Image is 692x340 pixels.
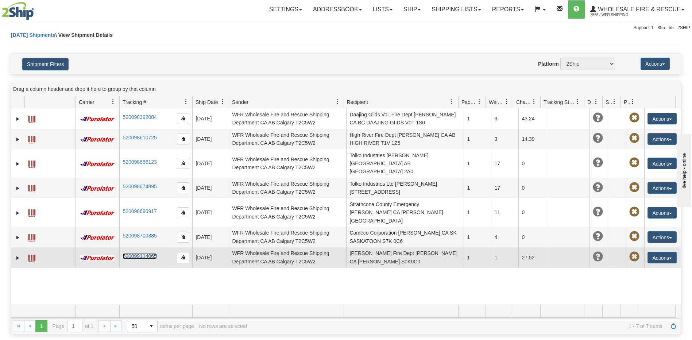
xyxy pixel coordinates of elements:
a: 520098700385 [123,233,156,239]
td: WFR Wholesale Fire and Rescue Shipping Department CA AB Calgary T2C5W2 [229,178,346,198]
span: WHOLESALE FIRE & RESCUE [596,6,681,12]
a: 520098690917 [123,208,156,214]
td: High River Fire Dept [PERSON_NAME] CA AB HIGH RIVER T1V 1Z5 [346,129,464,149]
img: 11 - Purolator [79,137,116,142]
span: Unknown [593,113,603,123]
a: Expand [14,136,22,143]
span: Carrier [79,98,94,106]
span: items per page [127,320,194,332]
td: [DATE] [192,129,229,149]
button: Copy to clipboard [177,113,189,124]
span: Unknown [593,231,603,242]
div: Support: 1 - 855 - 55 - 2SHIP [2,25,690,31]
td: 14.39 [518,129,546,149]
td: 1 [464,129,491,149]
td: Strathcona County Emergency [PERSON_NAME] CA [PERSON_NAME][GEOGRAPHIC_DATA] [346,198,464,227]
a: 520098392084 [123,114,156,120]
a: Expand [14,115,22,123]
iframe: chat widget [675,133,691,207]
td: [DATE] [192,149,229,178]
a: Packages filter column settings [473,96,486,108]
td: 1 [464,198,491,227]
td: Daajing Giids Vol. Fire Dept [PERSON_NAME] CA BC DAAJING GIIDS V0T 1S0 [346,108,464,129]
span: Charge [516,98,531,106]
td: [PERSON_NAME] Fire Dept [PERSON_NAME] CA [PERSON_NAME] S0K0C0 [346,247,464,268]
span: Unknown [593,252,603,262]
span: Page sizes drop down [127,320,158,332]
a: Tracking Status filter column settings [572,96,584,108]
td: 1 [464,149,491,178]
span: Pickup Not Assigned [629,231,639,242]
span: Page 1 [35,320,47,332]
span: Pickup Not Assigned [629,182,639,193]
a: Label [28,251,35,263]
button: Copy to clipboard [177,134,189,144]
span: Pickup Not Assigned [629,113,639,123]
a: Reports [487,0,529,19]
td: 1 [464,108,491,129]
span: Shipment Issues [606,98,612,106]
a: Label [28,231,35,243]
a: Label [28,112,35,124]
a: Weight filter column settings [500,96,513,108]
a: 520098666123 [123,159,156,165]
td: Tolko Industries Ltd [PERSON_NAME] [STREET_ADDRESS] [346,178,464,198]
div: live help - online [5,6,67,12]
a: 520098674895 [123,183,156,189]
span: Pickup Status [624,98,630,106]
td: 0 [518,149,546,178]
div: grid grouping header [11,82,681,96]
input: Page 1 [67,320,82,332]
a: Tracking # filter column settings [180,96,192,108]
img: 11 - Purolator [79,161,116,167]
a: 520099114065 [123,253,156,259]
span: Weight [489,98,504,106]
a: Charge filter column settings [528,96,540,108]
span: Unknown [593,133,603,143]
button: Copy to clipboard [177,158,189,169]
span: Page of 1 [53,320,94,332]
a: Label [28,133,35,144]
a: Refresh [668,320,679,332]
span: select [146,320,157,332]
a: Label [28,182,35,193]
button: Actions [647,133,677,145]
td: WFR Wholesale Fire and Rescue Shipping Department CA AB Calgary T2C5W2 [229,149,346,178]
td: [DATE] [192,108,229,129]
span: 50 [132,322,141,330]
button: Actions [647,158,677,169]
a: Delivery Status filter column settings [590,96,602,108]
button: Copy to clipboard [177,182,189,193]
button: Actions [647,207,677,219]
button: Actions [641,58,670,70]
a: [DATE] Shipments [11,32,55,38]
td: WFR Wholesale Fire and Rescue Shipping Department CA AB Calgary T2C5W2 [229,247,346,268]
img: logo2565.jpg [2,2,34,20]
span: Pickup Not Assigned [629,158,639,168]
span: Tracking # [123,98,146,106]
span: Pickup Not Assigned [629,133,639,143]
span: Packages [461,98,477,106]
span: Unknown [593,207,603,217]
a: Sender filter column settings [331,96,344,108]
td: 4 [491,227,518,247]
label: Platform [538,60,559,67]
td: [DATE] [192,198,229,227]
span: Recipient [347,98,368,106]
td: 1 [464,178,491,198]
td: 0 [518,198,546,227]
span: Pickup Not Assigned [629,252,639,262]
td: 1 [491,247,518,268]
td: [DATE] [192,178,229,198]
td: WFR Wholesale Fire and Rescue Shipping Department CA AB Calgary T2C5W2 [229,108,346,129]
img: 11 - Purolator [79,210,116,216]
td: 1 [464,247,491,268]
a: Settings [264,0,308,19]
td: 3 [491,108,518,129]
div: No rows are selected [199,323,247,329]
button: Copy to clipboard [177,252,189,263]
a: Addressbook [308,0,367,19]
a: Expand [14,234,22,241]
td: [DATE] [192,227,229,247]
img: 11 - Purolator [79,255,116,261]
